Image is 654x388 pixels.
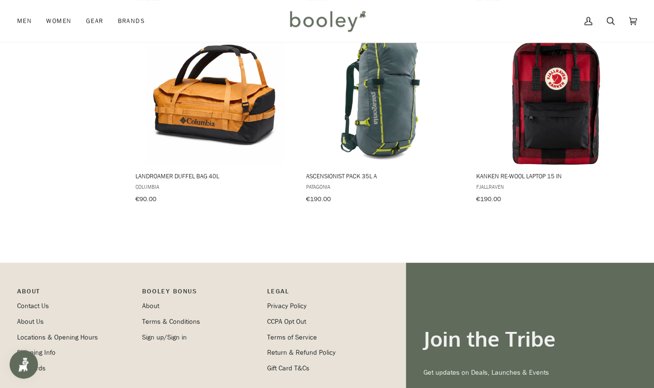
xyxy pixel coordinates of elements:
a: Shipping Info [17,348,56,357]
p: Get updates on Deals, Launches & Events [423,367,637,378]
span: Landroamer Duffel Bag 40L [135,172,293,180]
span: Columbia [135,183,293,191]
span: €190.00 [476,194,501,204]
p: Pipeline_Footer Main [17,286,133,301]
a: About [142,301,159,310]
img: Fjallraven Kanken Re-Wool Laptop 15 in Red / Black - Booley Galway [483,22,626,165]
img: Patagonia Ascensionist Pack 35L Nouveau Green - Booley Galway [313,22,456,165]
a: Locations & Opening Hours [17,333,98,342]
a: Terms of Service [267,333,317,342]
span: Men [17,16,32,26]
span: Fjallraven [476,183,634,191]
img: Columbia Landroamer Duffel Bag 40L Sunstone / Shark - Booley Galway [143,22,286,165]
span: Women [46,16,71,26]
span: Ascensionist Pack 35L A [306,172,463,180]
span: Patagonia [306,183,463,191]
span: Kanken Re-Wool Laptop 15 in [476,172,634,180]
span: €190.00 [306,194,330,204]
span: Gear [86,16,104,26]
a: Gift Card T&Cs [267,364,309,373]
a: Privacy Policy [267,301,307,310]
span: €90.00 [135,194,156,204]
a: About Us [17,317,44,326]
a: Contact Us [17,301,49,310]
a: Landroamer Duffel Bag 40L [134,22,294,206]
a: Ascensionist Pack 35L A [304,22,464,206]
a: Terms & Conditions [142,317,200,326]
a: Kanken Re-Wool Laptop 15 in [475,22,635,206]
img: Booley [286,7,369,35]
a: CCPA Opt Out [267,317,306,326]
p: Booley Bonus [142,286,258,301]
a: Sign up/Sign in [142,333,187,342]
iframe: Button to open loyalty program pop-up [10,350,38,378]
a: Return & Refund Policy [267,348,336,357]
span: Brands [117,16,145,26]
h3: Join the Tribe [423,325,637,351]
p: Pipeline_Footer Sub [267,286,383,301]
